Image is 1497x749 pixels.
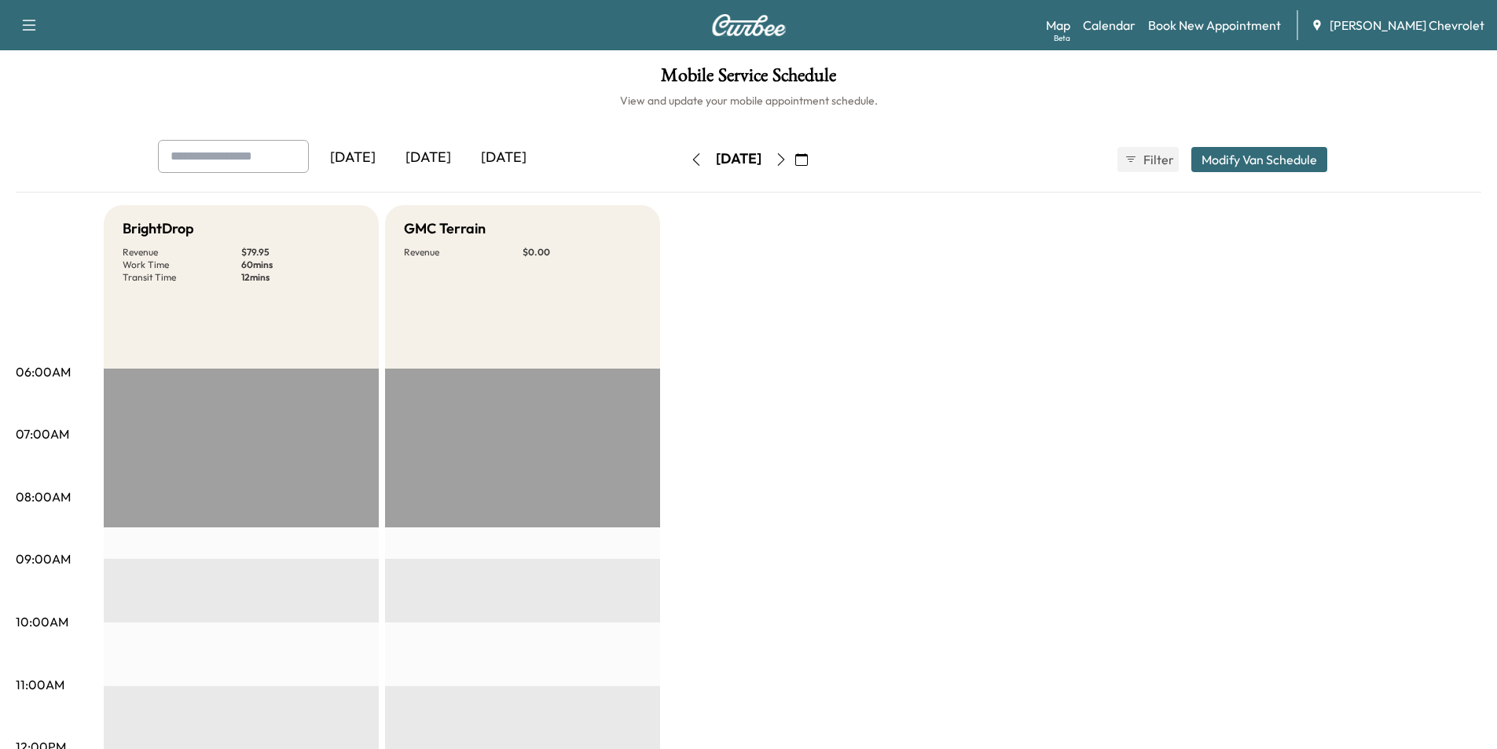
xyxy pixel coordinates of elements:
[1191,147,1327,172] button: Modify Van Schedule
[1054,32,1070,44] div: Beta
[1117,147,1179,172] button: Filter
[16,675,64,694] p: 11:00AM
[123,218,194,240] h5: BrightDrop
[1143,150,1172,169] span: Filter
[391,140,466,176] div: [DATE]
[1330,16,1484,35] span: [PERSON_NAME] Chevrolet
[241,246,360,259] p: $ 79.95
[16,487,71,506] p: 08:00AM
[711,14,787,36] img: Curbee Logo
[123,246,241,259] p: Revenue
[1083,16,1136,35] a: Calendar
[716,149,761,169] div: [DATE]
[16,612,68,631] p: 10:00AM
[123,271,241,284] p: Transit Time
[16,93,1481,108] h6: View and update your mobile appointment schedule.
[123,259,241,271] p: Work Time
[16,424,69,443] p: 07:00AM
[16,549,71,568] p: 09:00AM
[404,246,523,259] p: Revenue
[404,218,486,240] h5: GMC Terrain
[466,140,541,176] div: [DATE]
[1148,16,1281,35] a: Book New Appointment
[315,140,391,176] div: [DATE]
[1046,16,1070,35] a: MapBeta
[523,246,641,259] p: $ 0.00
[16,66,1481,93] h1: Mobile Service Schedule
[241,259,360,271] p: 60 mins
[16,362,71,381] p: 06:00AM
[241,271,360,284] p: 12 mins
